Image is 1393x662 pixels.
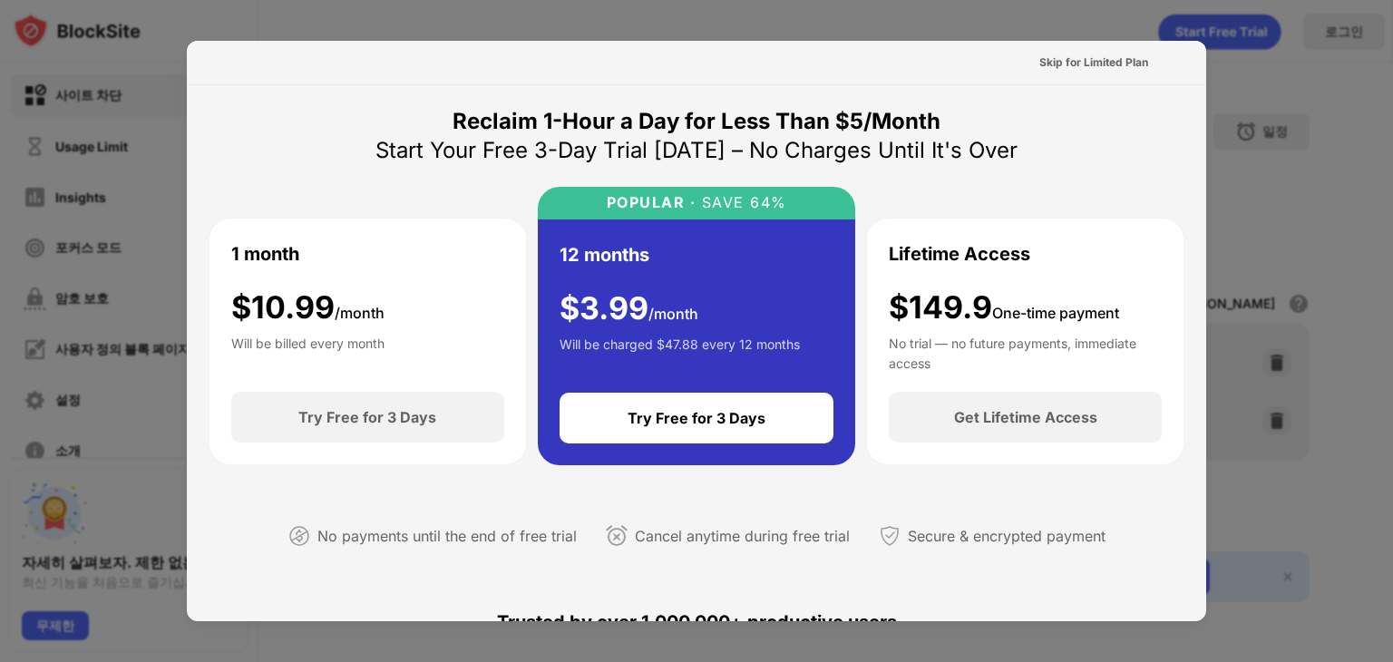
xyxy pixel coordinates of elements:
[628,409,765,427] div: Try Free for 3 Days
[335,304,385,322] span: /month
[889,289,1119,326] div: $149.9
[879,525,901,547] img: secured-payment
[606,525,628,547] img: cancel-anytime
[696,194,787,211] div: SAVE 64%
[908,523,1106,550] div: Secure & encrypted payment
[889,240,1030,268] div: Lifetime Access
[954,408,1097,426] div: Get Lifetime Access
[231,334,385,370] div: Will be billed every month
[560,290,698,327] div: $ 3.99
[288,525,310,547] img: not-paying
[375,136,1018,165] div: Start Your Free 3-Day Trial [DATE] – No Charges Until It's Over
[317,523,577,550] div: No payments until the end of free trial
[607,194,696,211] div: POPULAR ·
[648,305,698,323] span: /month
[635,523,850,550] div: Cancel anytime during free trial
[1039,54,1148,72] div: Skip for Limited Plan
[231,289,385,326] div: $ 10.99
[992,304,1119,322] span: One-time payment
[231,240,299,268] div: 1 month
[298,408,436,426] div: Try Free for 3 Days
[453,107,940,136] div: Reclaim 1-Hour a Day for Less Than $5/Month
[889,334,1162,370] div: No trial — no future payments, immediate access
[560,335,800,371] div: Will be charged $47.88 every 12 months
[560,241,649,268] div: 12 months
